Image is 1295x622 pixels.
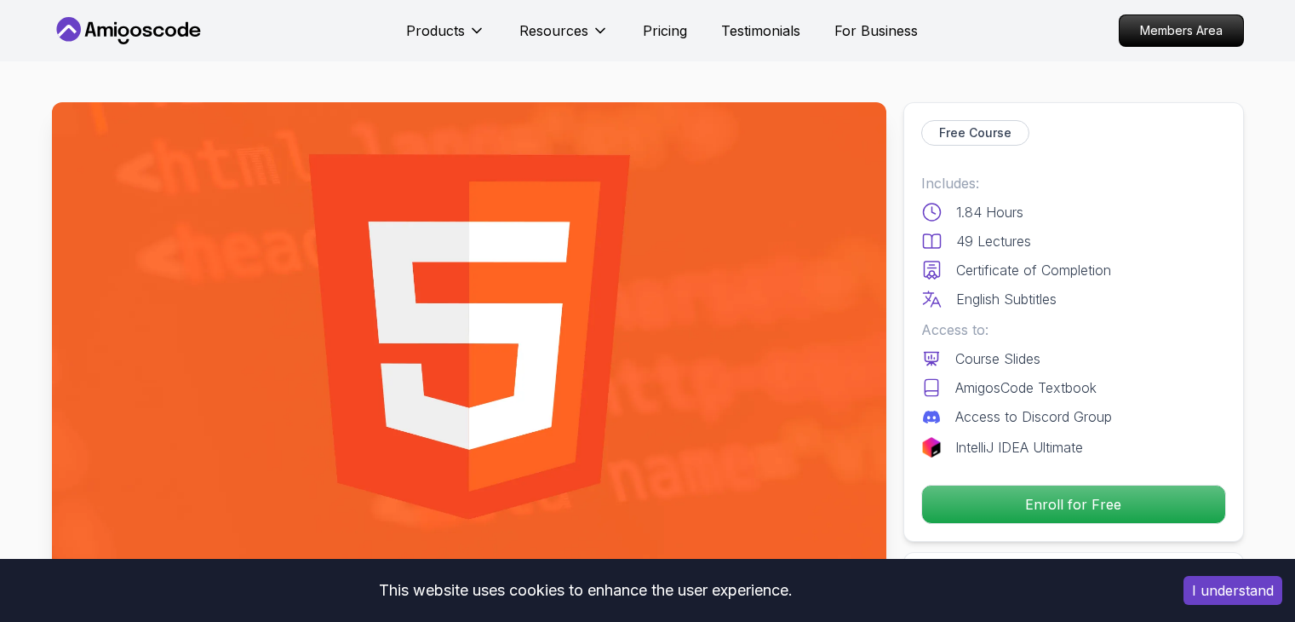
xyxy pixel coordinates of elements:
[406,20,485,55] button: Products
[921,485,1226,524] button: Enroll for Free
[955,348,1040,369] p: Course Slides
[834,20,918,41] a: For Business
[921,437,942,458] img: jetbrains logo
[406,20,465,41] p: Products
[956,231,1031,251] p: 49 Lectures
[13,572,1158,609] div: This website uses cookies to enhance the user experience.
[519,20,609,55] button: Resources
[922,486,1225,523] p: Enroll for Free
[956,289,1057,309] p: English Subtitles
[519,20,588,41] p: Resources
[1119,14,1244,47] a: Members Area
[1120,15,1243,46] p: Members Area
[921,173,1226,193] p: Includes:
[52,102,886,572] img: html-for-beginners_thumbnail
[956,202,1023,222] p: 1.84 Hours
[955,437,1083,458] p: IntelliJ IDEA Ultimate
[643,20,687,41] a: Pricing
[721,20,800,41] a: Testimonials
[1183,576,1282,605] button: Accept cookies
[955,377,1097,398] p: AmigosCode Textbook
[939,124,1011,141] p: Free Course
[956,260,1111,280] p: Certificate of Completion
[955,406,1112,427] p: Access to Discord Group
[921,320,1226,340] p: Access to:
